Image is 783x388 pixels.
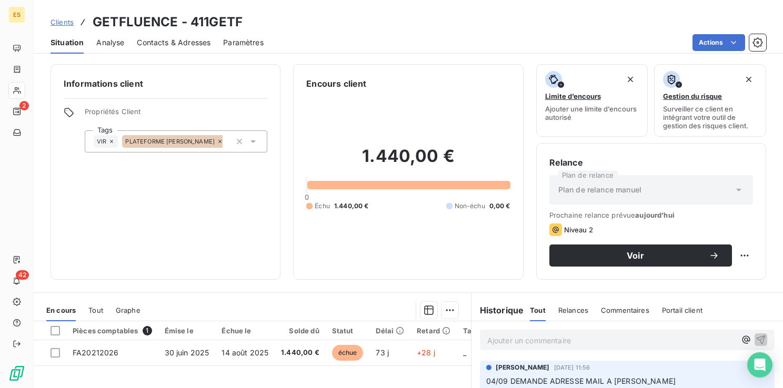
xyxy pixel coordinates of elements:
div: ES [8,6,25,23]
span: 1.440,00 € [334,201,369,211]
span: 73 j [376,348,389,357]
div: Délai [376,326,404,335]
button: Voir [549,244,732,267]
span: 30 juin 2025 [165,348,209,357]
h2: 1.440,00 € [306,146,510,177]
div: Open Intercom Messenger [747,352,772,377]
span: 04/09 DEMANDE ADRESSE MAIL A [PERSON_NAME] [486,376,676,385]
span: 14 août 2025 [222,348,268,357]
h6: Encours client [306,77,366,90]
span: Graphe [116,306,140,314]
span: Surveiller ce client en intégrant votre outil de gestion des risques client. [663,105,757,130]
span: FA20212026 [73,348,119,357]
span: Propriétés Client [85,107,267,122]
button: Limite d’encoursAjouter une limite d’encours autorisé [536,64,648,137]
img: Logo LeanPay [8,365,25,382]
span: aujourd’hui [635,211,675,219]
span: 0,00 € [489,201,510,211]
h6: Informations client [64,77,267,90]
span: Tout [530,306,546,314]
span: Clients [51,18,74,26]
span: Portail client [662,306,702,314]
div: Solde dû [281,326,319,335]
span: 1 [143,326,152,335]
span: Tout [88,306,103,314]
span: Ajouter une limite d’encours autorisé [545,105,639,121]
span: 2 [19,101,29,110]
div: Échue le [222,326,268,335]
div: Statut [332,326,364,335]
h3: GETFLUENCE - 411GETF [93,13,243,32]
span: Plan de relance manuel [558,185,641,195]
span: Analyse [96,37,124,48]
div: Retard [417,326,450,335]
span: Niveau 2 [564,226,593,234]
span: +28 j [417,348,435,357]
span: 42 [16,270,29,280]
span: Commentaires [601,306,649,314]
h6: Relance [549,156,753,169]
span: Situation [51,37,84,48]
button: Actions [692,34,745,51]
span: 0 [305,193,309,201]
span: En cours [46,306,76,314]
span: 1.440,00 € [281,348,319,358]
span: Paramètres [223,37,264,48]
h6: Historique [471,304,524,316]
span: Échu [315,201,330,211]
span: _ [463,348,466,357]
span: Voir [562,251,709,260]
span: Non-échu [455,201,485,211]
div: Pièces comptables [73,326,152,335]
span: Gestion du risque [663,92,722,100]
span: Contacts & Adresses [137,37,210,48]
span: [PERSON_NAME] [496,363,550,372]
span: PLATEFORME [PERSON_NAME] [125,138,215,145]
span: Prochaine relance prévue [549,211,753,219]
span: [DATE] 11:56 [554,364,590,371]
a: Clients [51,17,74,27]
span: Limite d’encours [545,92,601,100]
span: Relances [558,306,588,314]
span: VIR [97,138,106,145]
div: Tag relance [463,326,517,335]
input: Ajouter une valeur [223,137,231,146]
button: Gestion du risqueSurveiller ce client en intégrant votre outil de gestion des risques client. [654,64,766,137]
div: Émise le [165,326,209,335]
span: échue [332,345,364,361]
